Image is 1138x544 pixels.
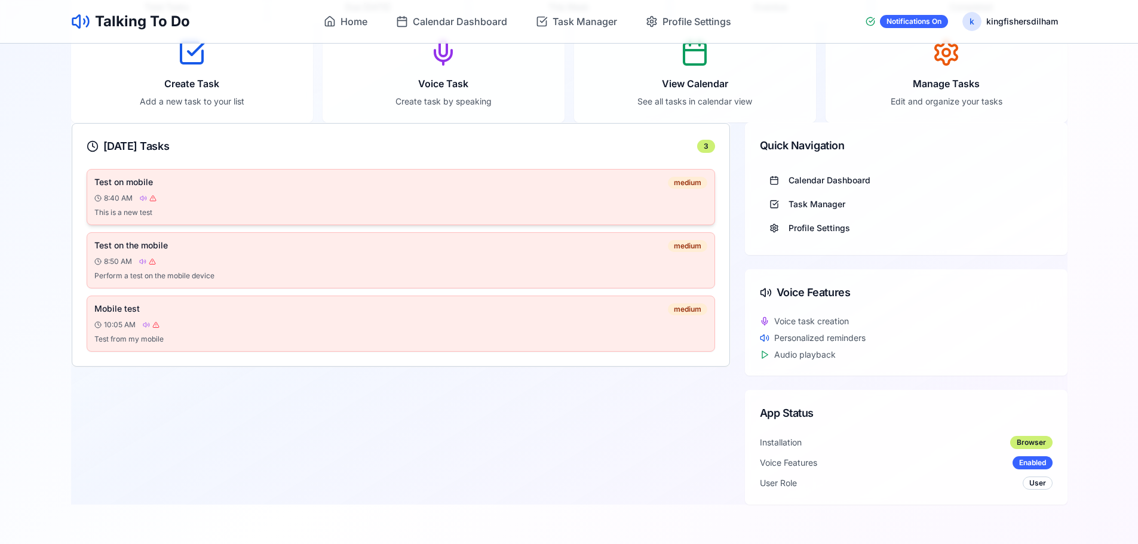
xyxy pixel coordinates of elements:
a: Talking To Do [71,12,190,31]
span: Installation [760,437,802,448]
span: Voice task creation [774,315,849,327]
div: Notifications On [880,15,948,28]
h4: Test on mobile [94,177,153,188]
a: Task Manager [760,199,1053,211]
p: Edit and organize your tasks [841,96,1053,107]
p: Add a new task to your list [86,96,298,107]
span: Audio playback [774,349,836,361]
a: View CalendarSee all tasks in calendar view [574,23,816,122]
span: Task Manager [553,14,617,29]
span: 10:05 AM [104,320,136,330]
a: Profile Settings [639,10,738,33]
div: Quick Navigation [760,137,1053,154]
h3: Voice Task [338,76,550,91]
span: Profile Settings [662,14,731,29]
div: Browser [1010,436,1053,449]
a: Calendar Dashboard [389,10,514,33]
h4: Test on the mobile [94,240,168,251]
div: User [1023,477,1053,490]
span: Voice Features [760,457,817,469]
a: Task Manager [529,10,624,33]
p: Test from my mobile [94,334,707,344]
span: 8:50 AM [104,257,132,266]
div: medium [668,177,707,189]
p: This is a new test [94,208,707,217]
p: See all tasks in calendar view [589,96,801,107]
div: [DATE] Tasks [87,138,715,155]
span: Home [341,14,367,29]
span: Calendar Dashboard [413,14,507,29]
button: Profile Settings [760,216,1053,240]
div: medium [668,303,707,315]
button: kkingfishersdilham [953,10,1068,33]
a: Home [317,10,375,33]
div: Voice Features [760,284,1053,301]
span: k [962,12,981,31]
p: Create task by speaking [338,96,550,107]
span: User Role [760,477,797,489]
h1: Talking To Do [95,12,190,31]
h4: Mobile test [94,303,140,314]
button: Calendar Dashboard [760,168,1053,192]
div: Enabled [1013,456,1053,469]
a: Profile Settings [760,223,1053,235]
div: medium [668,240,707,252]
span: kingfishersdilham [986,16,1058,27]
h3: View Calendar [589,76,801,91]
span: Personalized reminders [774,332,866,344]
p: Perform a test on the mobile device [94,271,707,281]
div: 3 [697,140,715,153]
div: App Status [760,405,1053,422]
button: Task Manager [760,192,1053,216]
a: Calendar Dashboard [760,176,1053,188]
span: 8:40 AM [104,193,133,203]
h3: Create Task [86,76,298,91]
h3: Manage Tasks [841,76,1053,91]
a: Manage TasksEdit and organize your tasks [826,23,1068,122]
